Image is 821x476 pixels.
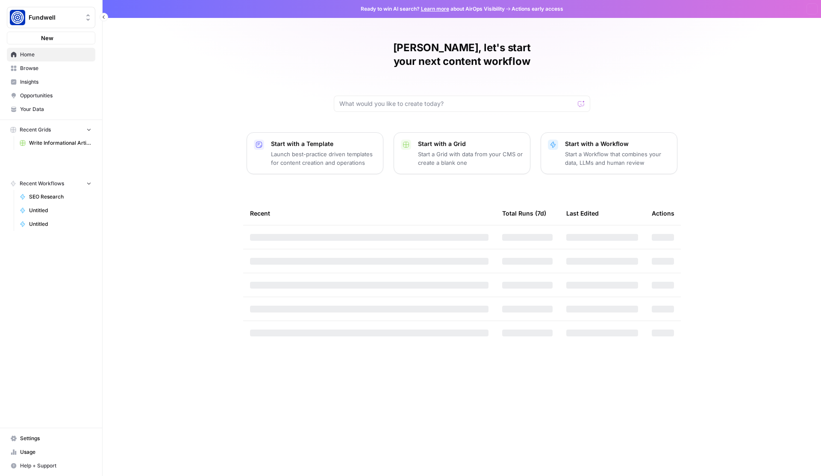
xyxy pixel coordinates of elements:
span: Settings [20,435,91,442]
button: Start with a WorkflowStart a Workflow that combines your data, LLMs and human review [541,132,677,174]
span: Opportunities [20,92,91,99]
a: SEO Research [16,190,95,204]
p: Launch best-practice driven templates for content creation and operations [271,150,376,167]
div: Recent [250,201,488,225]
span: Recent Workflows [20,180,64,187]
a: Learn more [421,6,449,12]
a: Write Informational Article [16,136,95,150]
div: Total Runs (7d) [502,201,546,225]
span: New [41,34,53,42]
input: What would you like to create today? [339,99,574,108]
a: Insights [7,75,95,89]
a: Usage [7,445,95,459]
button: Recent Grids [7,123,95,136]
span: Insights [20,78,91,86]
span: Usage [20,448,91,456]
div: Actions [652,201,674,225]
button: Help + Support [7,459,95,473]
a: Browse [7,61,95,75]
p: Start a Grid with data from your CMS or create a blank one [418,150,523,167]
span: SEO Research [29,193,91,201]
span: Ready to win AI search? about AirOps Visibility [361,5,505,13]
span: Write Informational Article [29,139,91,147]
button: Workspace: Fundwell [7,7,95,28]
a: Untitled [16,217,95,231]
button: Start with a GridStart a Grid with data from your CMS or create a blank one [394,132,530,174]
a: Your Data [7,102,95,116]
a: Untitled [16,204,95,217]
span: Your Data [20,105,91,113]
p: Start with a Template [271,140,376,148]
h1: [PERSON_NAME], let's start your next content workflow [334,41,590,68]
p: Start with a Grid [418,140,523,148]
img: Fundwell Logo [10,10,25,25]
a: Settings [7,432,95,445]
span: Untitled [29,220,91,228]
span: Browse [20,64,91,72]
span: Help + Support [20,462,91,470]
span: Actions early access [512,5,563,13]
span: Home [20,51,91,58]
a: Home [7,48,95,61]
button: New [7,32,95,44]
a: Opportunities [7,89,95,102]
span: Fundwell [29,13,80,22]
span: Recent Grids [20,126,51,134]
p: Start a Workflow that combines your data, LLMs and human review [565,150,670,167]
span: Untitled [29,207,91,214]
button: Recent Workflows [7,177,95,190]
p: Start with a Workflow [565,140,670,148]
button: Start with a TemplateLaunch best-practice driven templates for content creation and operations [247,132,383,174]
div: Last Edited [566,201,599,225]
